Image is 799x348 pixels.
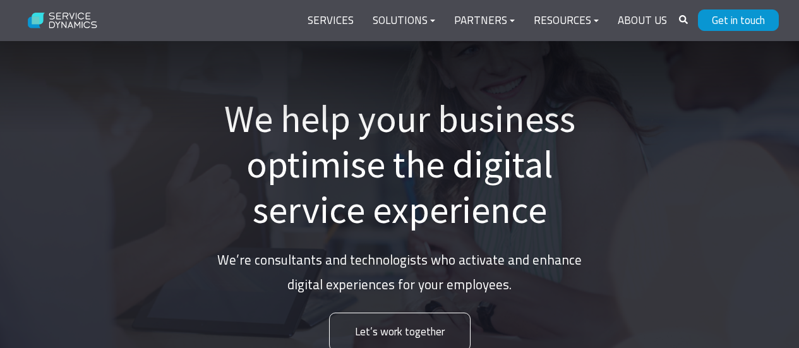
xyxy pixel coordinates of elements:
h1: We help your business optimise the digital service experience [210,96,589,232]
a: Resources [524,6,608,36]
p: We’re consultants and technologists who activate and enhance digital experiences for your employees. [210,248,589,298]
a: Solutions [363,6,445,36]
a: About Us [608,6,676,36]
img: Service Dynamics Logo - White [21,4,105,37]
a: Partners [445,6,524,36]
a: Get in touch [698,9,779,31]
a: Services [298,6,363,36]
div: Navigation Menu [298,6,676,36]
